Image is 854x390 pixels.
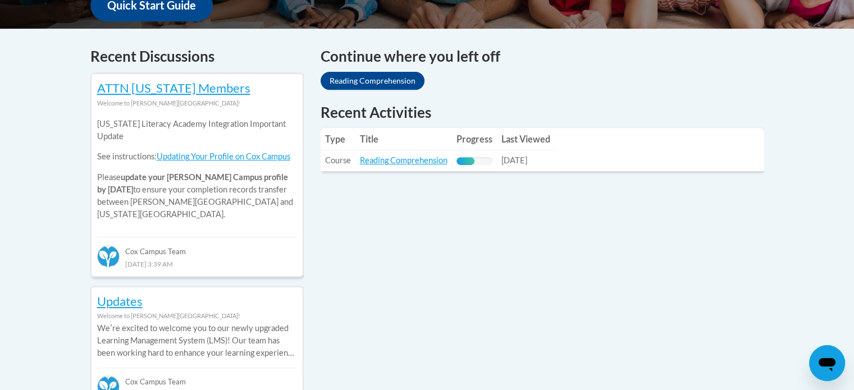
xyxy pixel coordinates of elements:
[97,97,297,109] div: Welcome to [PERSON_NAME][GEOGRAPHIC_DATA]!
[321,72,424,90] a: Reading Comprehension
[321,128,355,150] th: Type
[456,157,474,165] div: Progress, %
[97,150,297,163] p: See instructions:
[360,155,447,165] a: Reading Comprehension
[97,368,297,388] div: Cox Campus Team
[97,109,297,229] div: Please to ensure your completion records transfer between [PERSON_NAME][GEOGRAPHIC_DATA] and [US_...
[97,258,297,270] div: [DATE] 3:39 AM
[501,155,527,165] span: [DATE]
[97,245,120,268] img: Cox Campus Team
[97,172,288,194] b: update your [PERSON_NAME] Campus profile by [DATE]
[321,45,764,67] h4: Continue where you left off
[809,345,845,381] iframe: Button to launch messaging window
[90,45,304,67] h4: Recent Discussions
[97,310,297,322] div: Welcome to [PERSON_NAME][GEOGRAPHIC_DATA]!
[97,293,143,309] a: Updates
[157,152,290,161] a: Updating Your Profile on Cox Campus
[97,80,250,95] a: ATTN [US_STATE] Members
[97,322,297,359] p: Weʹre excited to welcome you to our newly upgraded Learning Management System (LMS)! Our team has...
[321,102,764,122] h1: Recent Activities
[355,128,452,150] th: Title
[452,128,497,150] th: Progress
[97,237,297,257] div: Cox Campus Team
[97,118,297,143] p: [US_STATE] Literacy Academy Integration Important Update
[325,155,351,165] span: Course
[497,128,555,150] th: Last Viewed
